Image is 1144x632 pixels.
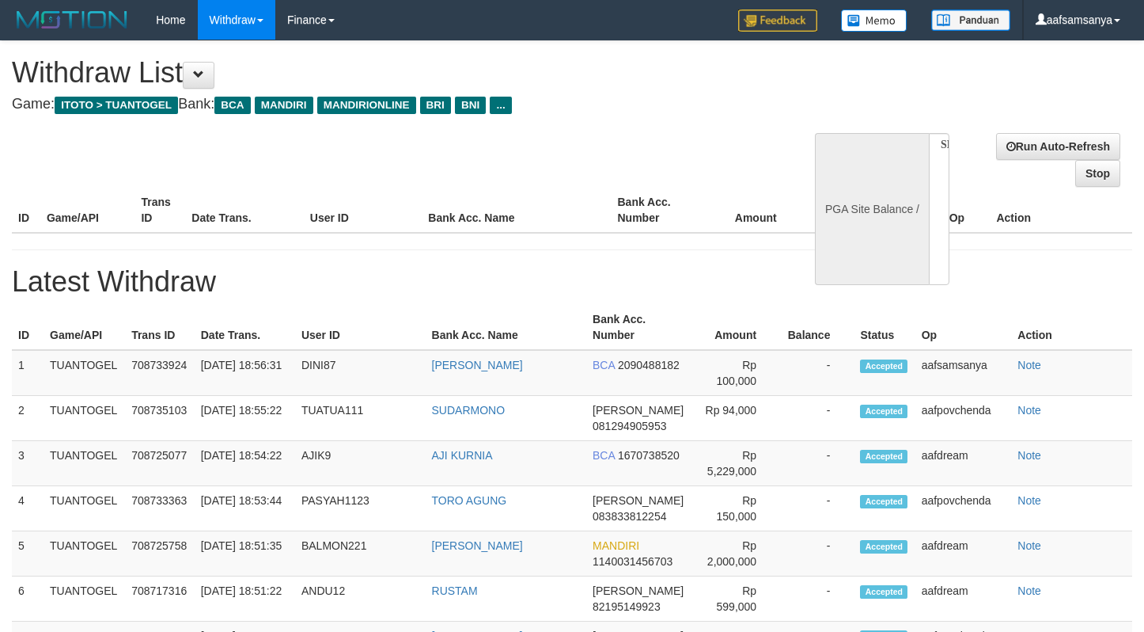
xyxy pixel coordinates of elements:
a: Note [1017,494,1041,507]
th: Bank Acc. Name [422,188,611,233]
th: Bank Acc. Number [611,188,706,233]
th: Amount [706,188,801,233]
th: Status [854,305,915,350]
td: 708725077 [125,441,195,486]
td: - [780,486,854,531]
h1: Withdraw List [12,57,747,89]
td: TUANTOGEL [44,350,125,396]
td: 3 [12,441,44,486]
div: PGA Site Balance / [815,133,929,285]
span: [PERSON_NAME] [593,404,684,417]
td: TUANTOGEL [44,441,125,486]
a: [PERSON_NAME] [432,539,523,552]
span: 083833812254 [593,510,666,523]
th: Game/API [44,305,125,350]
td: TUANTOGEL [44,577,125,622]
a: SUDARMONO [432,404,506,417]
img: panduan.png [931,10,1010,31]
td: ANDU12 [295,577,426,622]
td: - [780,577,854,622]
td: AJIK9 [295,441,426,486]
a: AJI KURNIA [432,449,493,462]
span: BCA [593,449,615,462]
td: aafpovchenda [915,486,1012,531]
span: Accepted [860,540,907,554]
th: ID [12,188,40,233]
td: PASYAH1123 [295,486,426,531]
span: BNI [455,97,486,114]
span: [PERSON_NAME] [593,494,684,507]
th: Date Trans. [195,305,295,350]
td: TUANTOGEL [44,531,125,577]
td: Rp 150,000 [693,486,780,531]
td: [DATE] 18:54:22 [195,441,295,486]
td: aafdream [915,441,1012,486]
td: 708735103 [125,396,195,441]
th: Bank Acc. Number [586,305,693,350]
td: Rp 2,000,000 [693,531,780,577]
span: ITOTO > TUANTOGEL [55,97,178,114]
span: MANDIRIONLINE [317,97,416,114]
td: 708725758 [125,531,195,577]
td: TUANTOGEL [44,486,125,531]
td: BALMON221 [295,531,426,577]
td: [DATE] 18:56:31 [195,350,295,396]
td: 4 [12,486,44,531]
td: [DATE] 18:55:22 [195,396,295,441]
th: Action [990,188,1132,233]
span: Accepted [860,450,907,463]
a: TORO AGUNG [432,494,507,507]
th: Bank Acc. Name [426,305,587,350]
td: TUANTOGEL [44,396,125,441]
a: Note [1017,449,1041,462]
h4: Game: Bank: [12,97,747,112]
td: 708733924 [125,350,195,396]
td: Rp 100,000 [693,350,780,396]
td: DINI87 [295,350,426,396]
a: Note [1017,404,1041,417]
span: Accepted [860,405,907,418]
span: BCA [593,359,615,371]
th: User ID [304,188,422,233]
th: Trans ID [134,188,185,233]
span: 1670738520 [618,449,680,462]
td: - [780,350,854,396]
span: BCA [214,97,250,114]
th: Balance [780,305,854,350]
span: 1140031456703 [593,555,672,568]
th: Op [915,305,1012,350]
span: Accepted [860,495,907,508]
span: 82195149923 [593,600,661,613]
img: Feedback.jpg [738,10,817,32]
a: Run Auto-Refresh [996,133,1120,160]
span: ... [490,97,511,114]
td: aafsamsanya [915,350,1012,396]
a: RUSTAM [432,584,478,597]
td: aafdream [915,531,1012,577]
td: 708717316 [125,577,195,622]
td: [DATE] 18:53:44 [195,486,295,531]
td: - [780,441,854,486]
span: 2090488182 [618,359,680,371]
td: 1 [12,350,44,396]
td: Rp 5,229,000 [693,441,780,486]
td: 6 [12,577,44,622]
td: [DATE] 18:51:22 [195,577,295,622]
td: - [780,531,854,577]
td: 708733363 [125,486,195,531]
td: Rp 94,000 [693,396,780,441]
a: Note [1017,359,1041,371]
th: User ID [295,305,426,350]
a: Stop [1075,160,1120,187]
th: Action [1011,305,1132,350]
span: Accepted [860,360,907,373]
a: [PERSON_NAME] [432,359,523,371]
span: Accepted [860,585,907,599]
span: 081294905953 [593,420,666,432]
th: Date Trans. [185,188,304,233]
th: ID [12,305,44,350]
td: aafpovchenda [915,396,1012,441]
td: aafdream [915,577,1012,622]
img: Button%20Memo.svg [841,10,907,32]
h1: Latest Withdraw [12,266,1132,298]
